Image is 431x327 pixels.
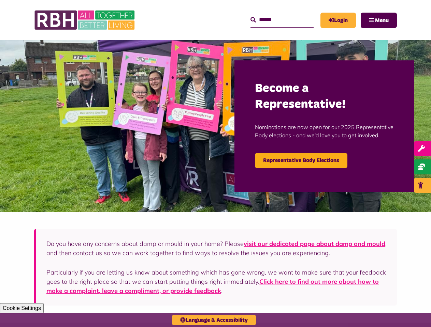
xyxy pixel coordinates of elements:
img: RBH [34,7,137,33]
p: Do you have any concerns about damp or mould in your home? Please , and then contact us so we can... [46,239,387,258]
a: MyRBH [320,13,356,28]
span: Menu [375,18,389,23]
p: Particularly if you are letting us know about something which has gone wrong, we want to make sur... [46,268,387,295]
a: Representative Body Elections [255,153,347,168]
h2: Become a Representative! [255,81,393,113]
a: visit our dedicated page about damp and mould [244,240,385,248]
p: Nominations are now open for our 2025 Representative Body elections - and we'd love you to get in... [255,113,393,150]
button: Language & Accessibility [172,315,256,325]
button: Navigation [361,13,397,28]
